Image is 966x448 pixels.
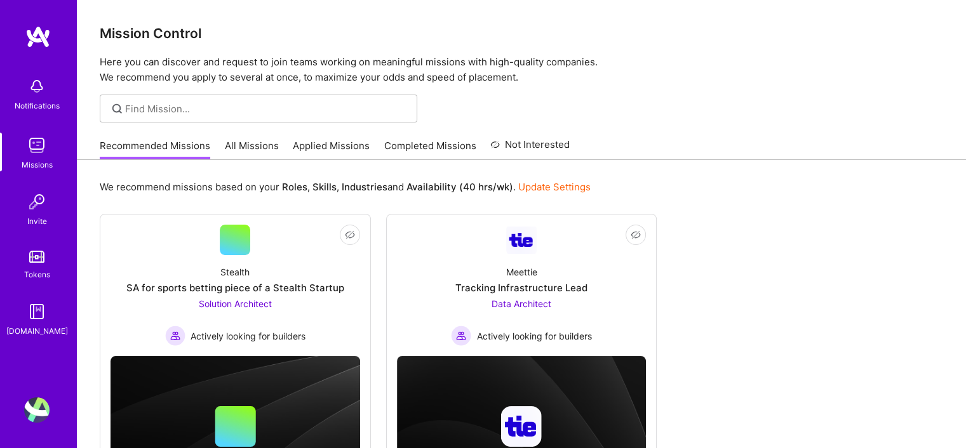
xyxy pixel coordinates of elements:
[631,230,641,240] i: icon EyeClosed
[24,397,50,423] img: User Avatar
[506,227,537,254] img: Company Logo
[22,158,53,171] div: Missions
[384,139,476,160] a: Completed Missions
[342,181,387,193] b: Industries
[293,139,370,160] a: Applied Missions
[100,55,943,85] p: Here you can discover and request to join teams working on meaningful missions with high-quality ...
[6,324,68,338] div: [DOMAIN_NAME]
[518,181,591,193] a: Update Settings
[282,181,307,193] b: Roles
[191,329,305,343] span: Actively looking for builders
[27,214,47,228] div: Invite
[24,299,50,324] img: guide book
[501,406,542,447] img: Company logo
[406,181,513,193] b: Availability (40 hrs/wk)
[100,139,210,160] a: Recommended Missions
[29,251,44,263] img: tokens
[199,298,272,309] span: Solution Architect
[125,102,408,115] input: Find Mission...
[476,329,591,343] span: Actively looking for builders
[15,99,60,112] div: Notifications
[490,137,570,160] a: Not Interested
[506,265,537,279] div: Meettie
[24,189,50,214] img: Invite
[24,133,50,158] img: teamwork
[345,230,355,240] i: icon EyeClosed
[25,25,51,48] img: logo
[492,298,551,309] span: Data Architect
[451,326,471,346] img: Actively looking for builders
[455,281,587,294] div: Tracking Infrastructure Lead
[126,281,344,294] div: SA for sports betting piece of a Stealth Startup
[110,102,124,116] i: icon SearchGrey
[312,181,337,193] b: Skills
[24,74,50,99] img: bell
[225,139,279,160] a: All Missions
[24,268,50,281] div: Tokens
[220,265,250,279] div: Stealth
[100,180,591,194] p: We recommend missions based on your , , and .
[165,326,185,346] img: Actively looking for builders
[100,25,943,41] h3: Mission Control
